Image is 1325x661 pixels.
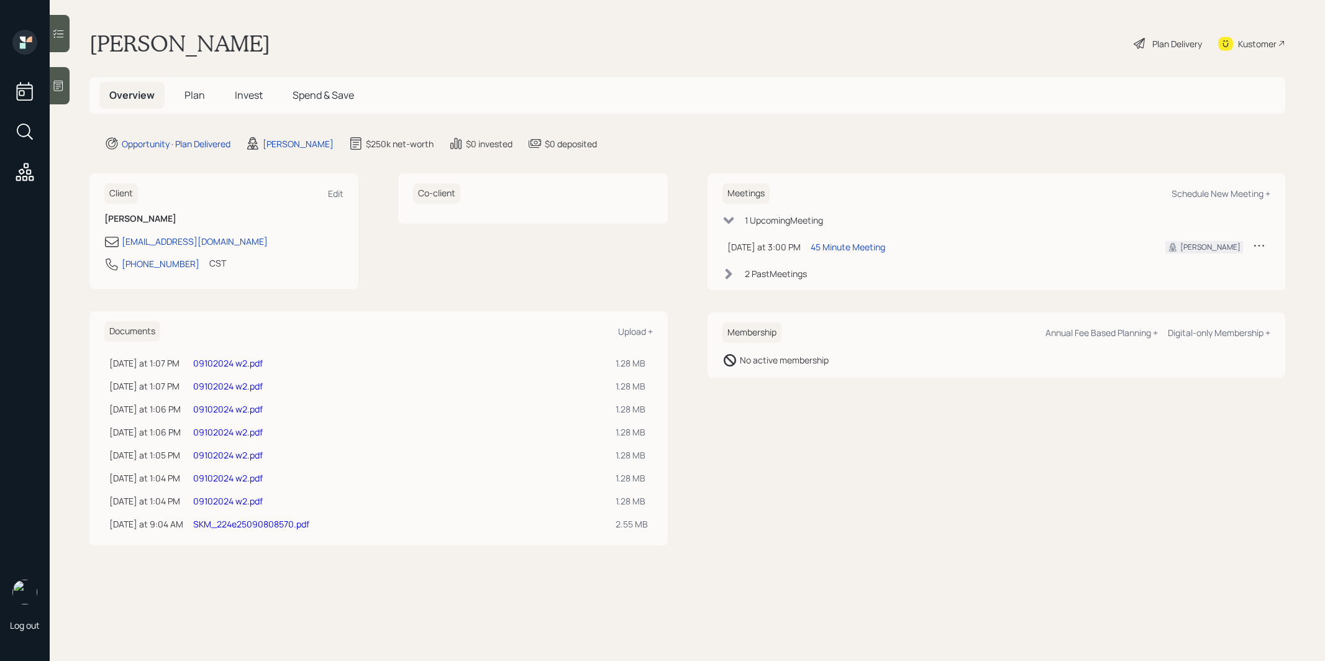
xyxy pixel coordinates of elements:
h6: Documents [104,321,160,342]
a: 09102024 w2.pdf [193,472,263,484]
h6: Meetings [722,183,770,204]
div: Digital-only Membership + [1168,327,1270,339]
div: 1.28 MB [616,495,648,508]
div: 45 Minute Meeting [811,240,885,253]
div: [DATE] at 1:06 PM [109,403,183,416]
div: $0 deposited [545,137,597,150]
div: [DATE] at 3:00 PM [727,240,801,253]
div: [DATE] at 1:04 PM [109,472,183,485]
div: 1.28 MB [616,380,648,393]
div: 1 Upcoming Meeting [745,214,823,227]
div: 1.28 MB [616,426,648,439]
a: 09102024 w2.pdf [193,357,263,369]
h6: Client [104,183,138,204]
div: [EMAIL_ADDRESS][DOMAIN_NAME] [122,235,268,248]
a: 09102024 w2.pdf [193,495,263,507]
div: No active membership [740,353,829,367]
div: Edit [328,188,344,199]
div: Kustomer [1238,37,1277,50]
div: [PHONE_NUMBER] [122,257,199,270]
div: [DATE] at 1:06 PM [109,426,183,439]
div: 2.55 MB [616,517,648,531]
h6: Co-client [413,183,460,204]
div: $0 invested [466,137,512,150]
a: 09102024 w2.pdf [193,403,263,415]
span: Plan [184,88,205,102]
div: 1.28 MB [616,472,648,485]
a: 09102024 w2.pdf [193,426,263,438]
div: [DATE] at 1:07 PM [109,357,183,370]
div: [PERSON_NAME] [263,137,334,150]
div: 1.28 MB [616,357,648,370]
div: [DATE] at 1:07 PM [109,380,183,393]
a: SKM_224e25090808570.pdf [193,518,309,530]
a: 09102024 w2.pdf [193,380,263,392]
div: Plan Delivery [1152,37,1202,50]
h6: Membership [722,322,781,343]
div: Schedule New Meeting + [1172,188,1270,199]
div: Log out [10,619,40,631]
div: [DATE] at 9:04 AM [109,517,183,531]
img: treva-nostdahl-headshot.png [12,580,37,604]
div: Upload + [618,326,653,337]
h6: [PERSON_NAME] [104,214,344,224]
h1: [PERSON_NAME] [89,30,270,57]
div: Opportunity · Plan Delivered [122,137,230,150]
span: Overview [109,88,155,102]
div: [DATE] at 1:04 PM [109,495,183,508]
span: Spend & Save [293,88,354,102]
div: [DATE] at 1:05 PM [109,449,183,462]
div: 1.28 MB [616,403,648,416]
a: 09102024 w2.pdf [193,449,263,461]
div: $250k net-worth [366,137,434,150]
div: 1.28 MB [616,449,648,462]
div: CST [209,257,226,270]
div: 2 Past Meeting s [745,267,807,280]
span: Invest [235,88,263,102]
div: [PERSON_NAME] [1180,242,1241,253]
div: Annual Fee Based Planning + [1045,327,1158,339]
